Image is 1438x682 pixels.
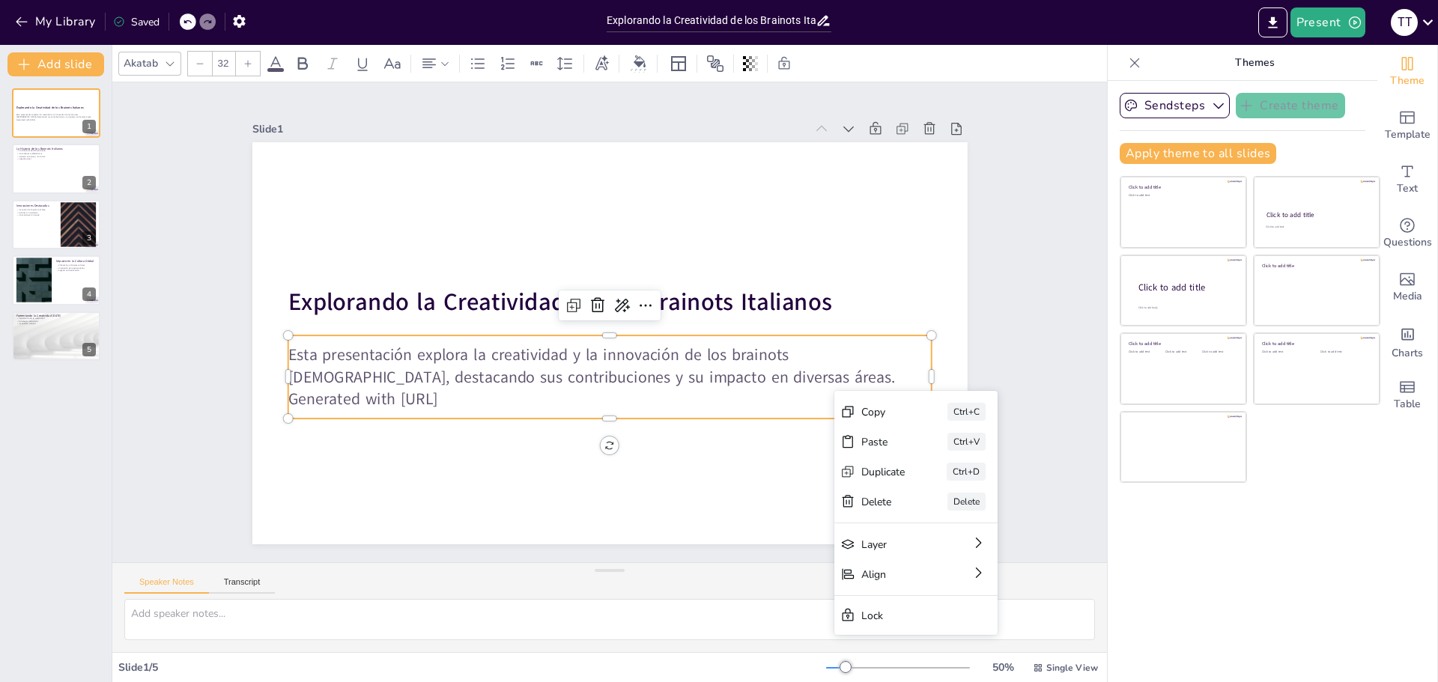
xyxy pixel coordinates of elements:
[113,15,160,29] div: Saved
[16,322,96,325] p: Inspiración cultural
[209,577,276,594] button: Transcript
[667,52,691,76] div: Layout
[1129,350,1162,354] div: Click to add text
[1129,184,1236,190] div: Click to add title
[82,120,96,133] div: 1
[118,660,826,675] div: Slide 1 / 5
[706,55,724,73] span: Position
[56,270,96,273] p: Legado en la educación
[16,317,96,320] p: Importancia de la creatividad
[985,660,1021,675] div: 50 %
[1046,662,1098,674] span: Single View
[1129,341,1236,347] div: Click to add title
[7,52,104,76] button: Add slide
[82,343,96,356] div: 5
[1391,9,1418,36] div: t t
[1262,350,1309,354] div: Click to add text
[16,113,96,118] p: Esta presentación explora la creatividad y la innovación de los brainots [DEMOGRAPHIC_DATA], dest...
[1165,350,1199,354] div: Click to add text
[12,255,100,305] div: 4
[1377,368,1437,422] div: Add a table
[1385,127,1431,143] span: Template
[56,267,96,270] p: Inspiración para generaciones
[1377,261,1437,314] div: Add images, graphics, shapes or video
[16,146,96,150] p: La Historia de los Brainots Italianos
[1377,45,1437,99] div: Change the overall theme
[1390,73,1425,89] span: Theme
[56,264,96,267] p: Influencia en diversas culturas
[1394,396,1421,412] span: Table
[1129,194,1236,198] div: Click to add text
[16,106,84,110] strong: Explorando la Creatividad de los Brainots Italianos
[311,150,858,564] p: Esta presentación explora la creatividad y la innovación de los brainots [DEMOGRAPHIC_DATA], dest...
[1120,143,1276,164] button: Apply theme to all slides
[1320,350,1368,354] div: Click to add text
[16,211,56,214] p: Avances en ingeniería
[12,144,100,193] div: 2
[1377,153,1437,207] div: Add text boxes
[1392,345,1423,362] span: Charts
[1397,180,1418,197] span: Text
[1236,93,1345,118] button: Create theme
[121,53,161,73] div: Akatab
[1391,7,1418,37] button: t t
[16,149,96,152] p: La influencia del Renacimiento
[16,320,96,323] p: Estrategias educativas
[1138,281,1234,294] div: Click to add title
[297,186,831,582] p: Generated with [URL]
[56,259,96,264] p: Impacto en la Cultura Global
[590,52,613,76] div: Text effects
[1262,262,1369,268] div: Click to add title
[16,155,96,158] p: Impacto en el arte y la ciencia
[16,204,56,208] p: Innovaciones Destacadas
[82,287,96,301] div: 4
[124,577,209,594] button: Speaker Notes
[1138,306,1233,310] div: Click to add body
[1377,207,1437,261] div: Get real-time input from your audience
[1377,99,1437,153] div: Add ready made slides
[628,55,651,71] div: Background color
[16,208,56,211] p: Invención de la pintura al óleo
[607,10,816,31] input: Insert title
[82,176,96,189] div: 2
[1383,234,1432,251] span: Questions
[12,311,100,361] div: 5
[1266,210,1366,219] div: Click to add title
[16,157,96,160] p: Legado actual
[1393,288,1422,305] span: Media
[16,214,56,217] p: Innovaciones en ciencia
[12,88,100,138] div: 1
[82,231,96,245] div: 3
[12,200,100,249] div: 3
[16,119,96,122] p: Generated with [URL]
[1258,7,1287,37] button: Export to PowerPoint
[1290,7,1365,37] button: Present
[1262,341,1369,347] div: Click to add title
[11,10,102,34] button: My Library
[1377,314,1437,368] div: Add charts and graphs
[16,152,96,155] p: Innovadores emblemáticos
[1266,225,1365,229] div: Click to add text
[1120,93,1230,118] button: Sendsteps
[1147,45,1362,81] p: Themes
[16,313,96,317] p: Fomentando la Creatividad [DATE]
[1202,350,1236,354] div: Click to add text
